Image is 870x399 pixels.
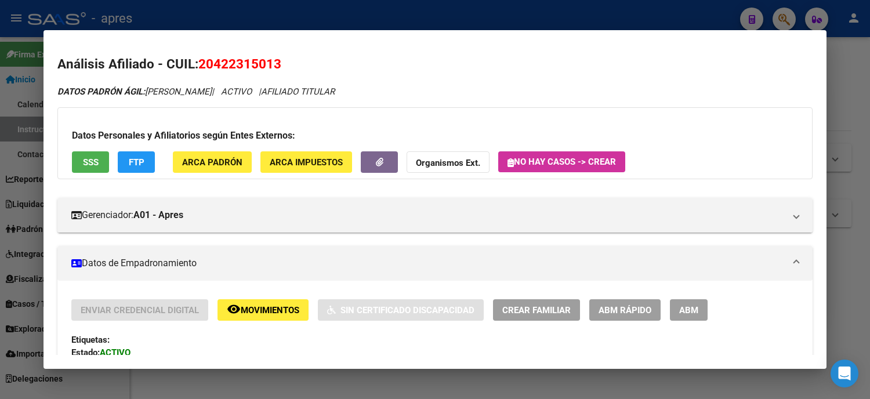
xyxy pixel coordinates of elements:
h2: Análisis Afiliado - CUIL: [57,55,813,74]
button: FTP [118,151,155,173]
span: Movimientos [241,305,299,315]
mat-icon: remove_red_eye [227,302,241,316]
button: ABM Rápido [589,299,661,321]
mat-panel-title: Gerenciador: [71,208,785,222]
span: No hay casos -> Crear [507,157,616,167]
span: Enviar Credencial Digital [81,305,199,315]
button: Organismos Ext. [407,151,490,173]
button: Movimientos [217,299,309,321]
strong: DATOS PADRÓN ÁGIL: [57,86,145,97]
button: Enviar Credencial Digital [71,299,208,321]
mat-expansion-panel-header: Gerenciador:A01 - Apres [57,198,813,233]
span: SSS [83,157,99,168]
button: Sin Certificado Discapacidad [318,299,484,321]
span: ABM [679,305,698,315]
button: No hay casos -> Crear [498,151,625,172]
i: | ACTIVO | [57,86,335,97]
div: Open Intercom Messenger [831,360,858,387]
span: 20422315013 [198,56,281,71]
mat-expansion-panel-header: Datos de Empadronamiento [57,246,813,281]
strong: Estado: [71,347,100,358]
button: ABM [670,299,708,321]
button: SSS [72,151,109,173]
strong: Organismos Ext. [416,158,480,168]
button: ARCA Impuestos [260,151,352,173]
button: Crear Familiar [493,299,580,321]
span: FTP [129,157,144,168]
span: ARCA Padrón [182,157,242,168]
span: AFILIADO TITULAR [261,86,335,97]
button: ARCA Padrón [173,151,252,173]
span: ARCA Impuestos [270,157,343,168]
span: ABM Rápido [599,305,651,315]
mat-panel-title: Datos de Empadronamiento [71,256,785,270]
strong: Etiquetas: [71,335,110,345]
h3: Datos Personales y Afiliatorios según Entes Externos: [72,129,798,143]
span: [PERSON_NAME] [57,86,212,97]
strong: A01 - Apres [133,208,183,222]
span: Crear Familiar [502,305,571,315]
strong: ACTIVO [100,347,130,358]
span: Sin Certificado Discapacidad [340,305,474,315]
